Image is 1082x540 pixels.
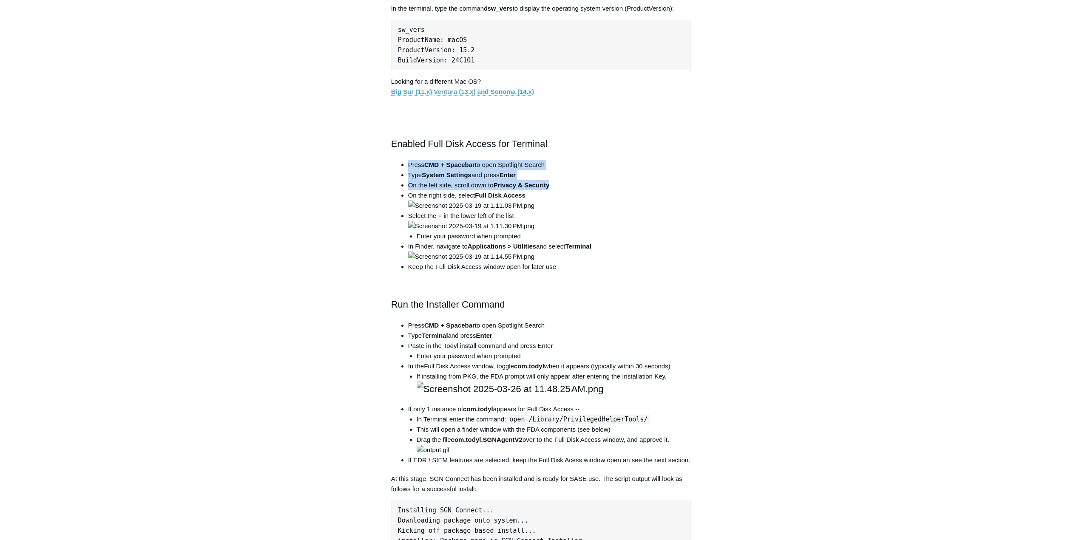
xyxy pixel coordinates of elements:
[565,243,591,250] strong: Terminal
[408,252,534,262] img: Screenshot 2025-03-19 at 1.14.55 PM.png
[408,170,691,180] li: Type and press
[500,171,516,178] strong: Enter
[408,160,691,170] li: Press to open Spotlight Search
[468,243,536,250] strong: Applications > Utilities
[408,201,534,211] img: Screenshot 2025-03-19 at 1.11.03 PM.png
[391,297,691,312] h2: Run the Installer Command
[463,405,493,413] strong: com.todyl
[408,331,691,341] li: Type and press
[417,435,691,455] li: Drag the file over to the Full Disk Access window, and approve it.
[475,192,525,199] strong: Full Disk Access
[417,351,691,361] li: Enter your password when prompted
[422,332,448,339] strong: Terminal
[408,180,691,190] li: On the left side, scroll down to
[408,404,691,455] li: If only 1 instance of appears for Full Disk Access --
[408,190,691,211] li: On the right side, select
[391,3,691,14] p: In the terminal, type the command to display the operating system version (ProductVersion):
[408,455,691,465] li: If EDR / SIEM features are selected, keep the Full Disk Acess window open an see the next section.
[391,76,691,97] p: Looking for a different Mac OS? |
[434,88,534,96] a: Ventura (13.x) and Sonoma (14.x)
[417,231,691,241] li: Enter your password when prompted
[417,371,691,396] li: If installing from PKG, the FDA prompt will only appear after entering the Installation Key.
[424,362,493,370] span: Full Disk Access window
[417,445,450,455] img: output.gif
[422,171,471,178] strong: System Settings
[417,424,691,435] li: This will open a finder window with the FDA components (see below)
[391,474,691,494] p: At this stage, SGN Connect has been installed and is ready for SASE use. The script output will l...
[424,161,475,168] strong: CMD + Spacebar
[476,332,492,339] strong: Enter
[417,382,604,396] img: Screenshot 2025-03-26 at 11.48.25 AM.png
[408,211,691,241] li: Select the + in the lower left of the list
[391,136,691,151] h2: Enabled Full Disk Access for Terminal
[391,20,691,70] pre: sw_vers ProductName: macOS ProductVersion: 15.2 BuildVersion: 24C101
[408,361,691,396] li: In the , toggle when it appears (typically within 30 seconds)
[391,88,432,96] a: Big Sur (11.x)
[514,362,544,370] strong: com.todyl
[424,322,475,329] strong: CMD + Spacebar
[451,436,523,443] strong: com.todyl.SGNAgentV2
[487,5,512,12] strong: sw_vers
[494,181,550,189] strong: Privacy & Security
[408,341,691,361] li: Paste in the Todyl install command and press Enter
[408,221,534,231] img: Screenshot 2025-03-19 at 1.11.30 PM.png
[408,320,691,331] li: Press to open Spotlight Search
[507,415,650,424] code: open /Library/PrivilegedHelperTools/
[408,241,691,262] li: In Finder, navigate to and select
[408,262,691,272] li: Keep the Full Disk Access window open for later use
[417,414,691,424] li: In Terminal enter the command:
